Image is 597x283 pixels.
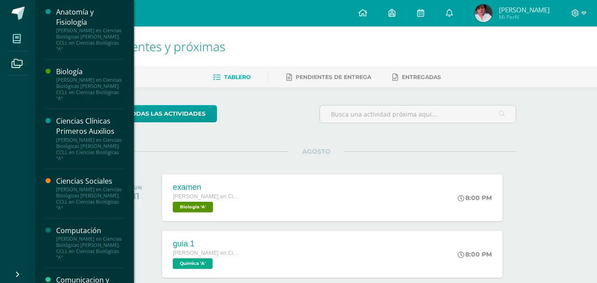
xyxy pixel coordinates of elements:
[56,116,123,136] div: Ciencias Clínicas Primeros Auxilios
[320,106,516,123] input: Busca una actividad próxima aquí...
[213,70,251,84] a: Tablero
[499,13,550,21] span: Mi Perfil
[56,67,123,102] a: Biología[PERSON_NAME] en Ciencias Biológicas [PERSON_NAME]. CCLL en Ciencias Biológicas "A"
[288,147,345,155] span: AGOSTO
[56,186,123,211] div: [PERSON_NAME] en Ciencias Biológicas [PERSON_NAME]. CCLL en Ciencias Biológicas "A"
[296,74,371,80] span: Pendientes de entrega
[499,5,550,14] span: [PERSON_NAME]
[173,258,213,269] span: Química 'A'
[286,70,371,84] a: Pendientes de entrega
[56,137,123,162] div: [PERSON_NAME] en Ciencias Biológicas [PERSON_NAME]. CCLL en Ciencias Biológicas "A"
[173,202,213,212] span: Biología 'A'
[56,176,123,186] div: Ciencias Sociales
[475,4,492,22] img: 163d6c794189021eb31c0f4946c21a3a.png
[56,226,123,236] div: Computación
[56,27,123,52] div: [PERSON_NAME] en Ciencias Biológicas [PERSON_NAME]. CCLL en Ciencias Biológicas "A"
[173,250,239,256] span: [PERSON_NAME] en Ciencias Biológicas [PERSON_NAME]. CCLL en Ciencias Biológicas
[224,74,251,80] span: Tablero
[131,191,142,201] div: 11
[46,38,225,55] span: Actividades recientes y próximas
[56,226,123,260] a: Computación[PERSON_NAME] en Ciencias Biológicas [PERSON_NAME]. CCLL en Ciencias Biológicas "A"
[173,239,239,249] div: guia 1
[458,250,492,258] div: 8:00 PM
[173,183,239,192] div: examen
[116,105,217,122] a: todas las Actividades
[402,74,441,80] span: Entregadas
[392,70,441,84] a: Entregadas
[56,7,123,27] div: Anatomía y Fisiología
[56,77,123,102] div: [PERSON_NAME] en Ciencias Biológicas [PERSON_NAME]. CCLL en Ciencias Biológicas "A"
[173,193,239,200] span: [PERSON_NAME] en Ciencias Biológicas [PERSON_NAME]. CCLL en Ciencias Biológicas
[56,116,123,161] a: Ciencias Clínicas Primeros Auxilios[PERSON_NAME] en Ciencias Biológicas [PERSON_NAME]. CCLL en Ci...
[131,185,142,191] div: LUN
[56,67,123,77] div: Biología
[56,7,123,52] a: Anatomía y Fisiología[PERSON_NAME] en Ciencias Biológicas [PERSON_NAME]. CCLL en Ciencias Biológi...
[56,176,123,211] a: Ciencias Sociales[PERSON_NAME] en Ciencias Biológicas [PERSON_NAME]. CCLL en Ciencias Biológicas "A"
[458,194,492,202] div: 8:00 PM
[56,236,123,260] div: [PERSON_NAME] en Ciencias Biológicas [PERSON_NAME]. CCLL en Ciencias Biológicas "A"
